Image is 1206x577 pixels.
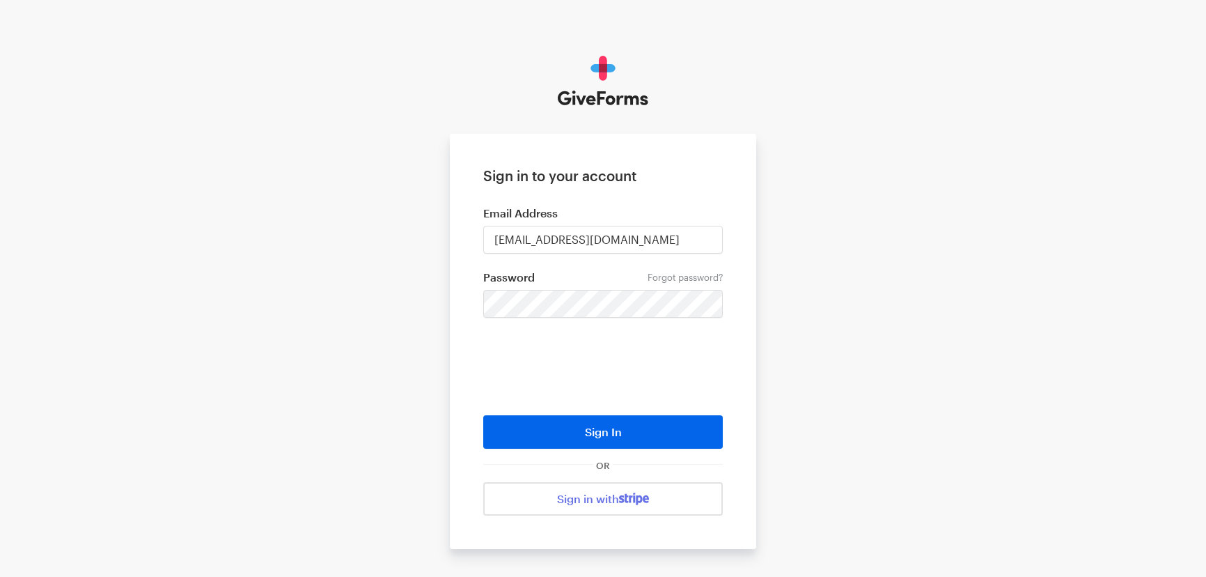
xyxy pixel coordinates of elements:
[483,270,723,284] label: Password
[483,167,723,184] h1: Sign in to your account
[558,56,649,106] img: GiveForms
[593,460,613,471] span: OR
[483,415,723,449] button: Sign In
[648,272,723,283] a: Forgot password?
[483,206,723,220] label: Email Address
[483,482,723,516] a: Sign in with
[619,493,649,505] img: stripe-07469f1003232ad58a8838275b02f7af1ac9ba95304e10fa954b414cd571f63b.svg
[497,339,709,393] iframe: reCAPTCHA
